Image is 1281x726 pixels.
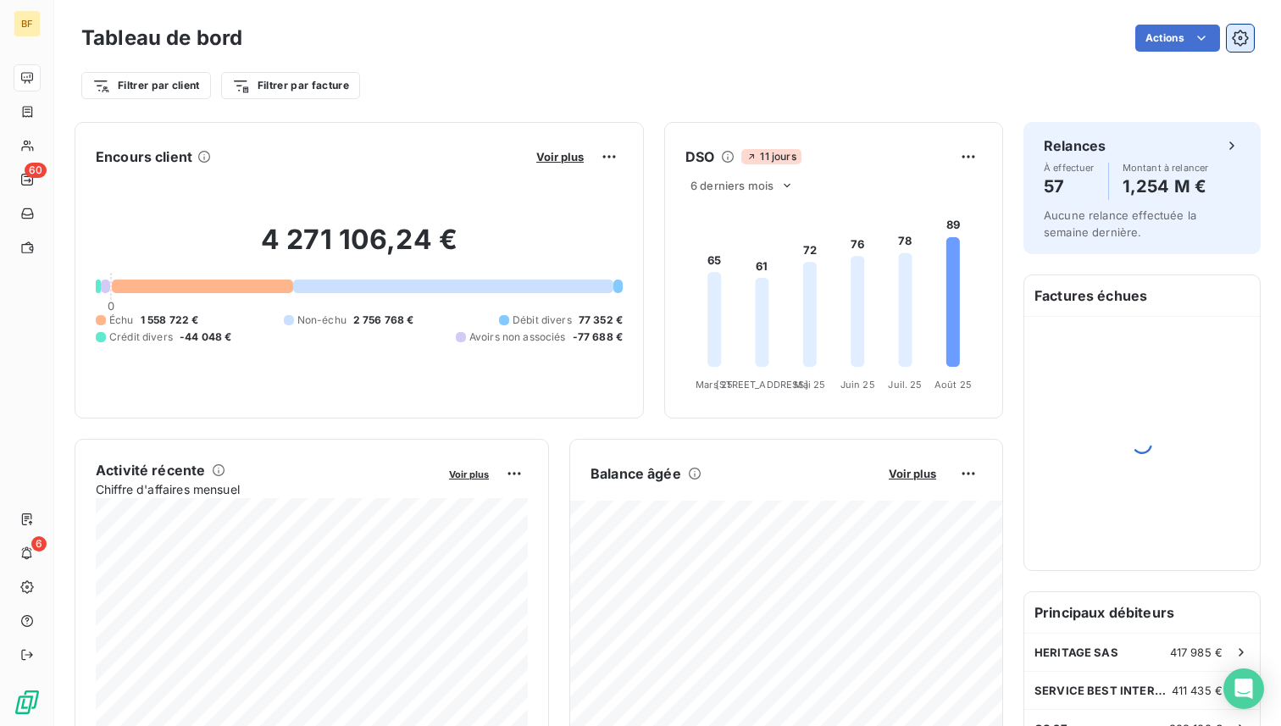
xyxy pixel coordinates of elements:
[934,379,972,391] tspan: Août 25
[716,379,807,391] tspan: [STREET_ADDRESS]
[1123,163,1209,173] span: Montant à relancer
[579,313,623,328] span: 77 352 €
[1044,208,1196,239] span: Aucune relance effectuée la semaine dernière.
[96,480,437,498] span: Chiffre d'affaires mensuel
[444,466,494,481] button: Voir plus
[14,689,41,716] img: Logo LeanPay
[1034,646,1118,659] span: HERITAGE SAS
[573,330,623,345] span: -77 688 €
[109,330,173,345] span: Crédit divers
[591,463,681,484] h6: Balance âgée
[1170,646,1223,659] span: 417 985 €
[96,147,192,167] h6: Encours client
[96,223,623,274] h2: 4 271 106,24 €
[1172,684,1223,697] span: 411 435 €
[180,330,231,345] span: -44 048 €
[1135,25,1220,52] button: Actions
[888,379,922,391] tspan: Juil. 25
[1024,275,1260,316] h6: Factures échues
[1034,684,1172,697] span: SERVICE BEST INTERNATIONAL
[1123,173,1209,200] h4: 1,254 M €
[1024,592,1260,633] h6: Principaux débiteurs
[1044,173,1095,200] h4: 57
[353,313,414,328] span: 2 756 768 €
[690,179,774,192] span: 6 derniers mois
[14,10,41,37] div: BF
[25,163,47,178] span: 60
[81,23,242,53] h3: Tableau de bord
[96,460,205,480] h6: Activité récente
[741,149,801,164] span: 11 jours
[889,467,936,480] span: Voir plus
[536,150,584,163] span: Voir plus
[884,466,941,481] button: Voir plus
[531,149,589,164] button: Voir plus
[1044,163,1095,173] span: À effectuer
[513,313,572,328] span: Débit divers
[14,166,40,193] a: 60
[109,313,134,328] span: Échu
[696,379,733,391] tspan: Mars 25
[1223,668,1264,709] div: Open Intercom Messenger
[108,299,114,313] span: 0
[81,72,211,99] button: Filtrer par client
[469,330,566,345] span: Avoirs non associés
[297,313,347,328] span: Non-échu
[794,379,825,391] tspan: Mai 25
[1044,136,1106,156] h6: Relances
[449,468,489,480] span: Voir plus
[31,536,47,551] span: 6
[840,379,875,391] tspan: Juin 25
[685,147,714,167] h6: DSO
[141,313,199,328] span: 1 558 722 €
[221,72,360,99] button: Filtrer par facture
